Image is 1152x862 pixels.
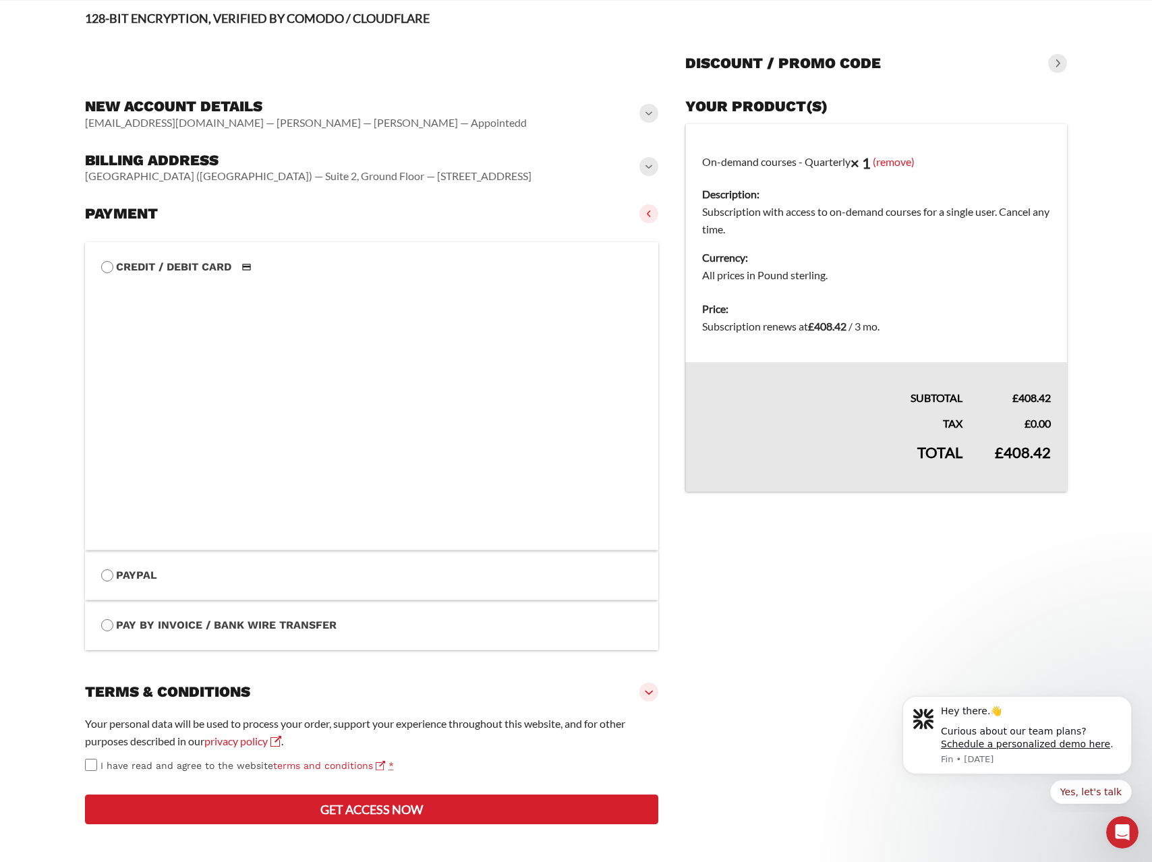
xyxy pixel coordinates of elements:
[873,154,915,167] a: (remove)
[85,683,250,701] h3: Terms & conditions
[85,151,531,170] h3: Billing address
[388,760,394,771] abbr: required
[1106,816,1139,849] iframe: Intercom live chat
[204,735,281,747] a: privacy policy
[101,258,642,276] label: Credit / Debit Card
[702,203,1051,238] dd: Subscription with access to on-demand courses for a single user. Cancel any time.
[808,320,814,333] span: £
[702,300,1051,318] dt: Price:
[85,795,658,824] button: Get access now
[101,619,113,631] input: Pay by Invoice / Bank Wire Transfer
[808,320,846,333] bdi: 408.42
[85,97,527,116] h3: New account details
[702,266,1051,284] dd: All prices in Pound sterling.
[995,443,1051,461] bdi: 408.42
[685,54,881,73] h3: Discount / promo code
[685,362,979,407] th: Subtotal
[98,273,639,534] iframe: Secure payment input frame
[1025,417,1051,430] bdi: 0.00
[85,204,158,223] h3: Payment
[101,616,642,634] label: Pay by Invoice / Bank Wire Transfer
[100,760,385,771] span: I have read and agree to the website
[882,684,1152,812] iframe: Intercom notifications message
[85,715,658,750] p: Your personal data will be used to process your order, support your experience throughout this we...
[85,11,430,26] strong: 128-BIT ENCRYPTION, VERIFIED BY COMODO / CLOUDFLARE
[702,185,1051,203] dt: Description:
[685,432,979,492] th: Total
[101,261,113,273] input: Credit / Debit CardCredit / Debit Card
[85,116,527,130] vaadin-horizontal-layout: [EMAIL_ADDRESS][DOMAIN_NAME] — [PERSON_NAME] — [PERSON_NAME] — Appointedd
[1025,417,1031,430] span: £
[101,569,113,581] input: PayPal
[1012,391,1018,404] span: £
[101,567,642,584] label: PayPal
[1012,391,1051,404] bdi: 408.42
[85,759,97,771] input: I have read and agree to the websiteterms and conditions *
[702,249,1051,266] dt: Currency:
[685,407,979,432] th: Tax
[851,154,871,172] strong: × 1
[234,259,259,275] img: Credit / Debit Card
[85,169,531,183] vaadin-horizontal-layout: [GEOGRAPHIC_DATA] ([GEOGRAPHIC_DATA]) — Suite 2, Ground Floor — [STREET_ADDRESS]
[848,320,877,333] span: / 3 mo
[702,320,880,333] span: Subscription renews at .
[685,124,1067,293] td: On-demand courses - Quarterly
[273,760,385,771] a: terms and conditions
[995,443,1004,461] span: £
